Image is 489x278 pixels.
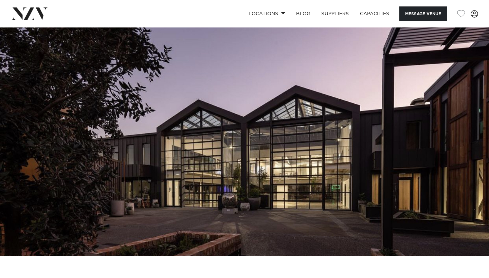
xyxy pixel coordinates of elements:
[291,6,316,21] a: BLOG
[399,6,447,21] button: Message Venue
[243,6,291,21] a: Locations
[355,6,395,21] a: Capacities
[316,6,354,21] a: SUPPLIERS
[11,7,48,20] img: nzv-logo.png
